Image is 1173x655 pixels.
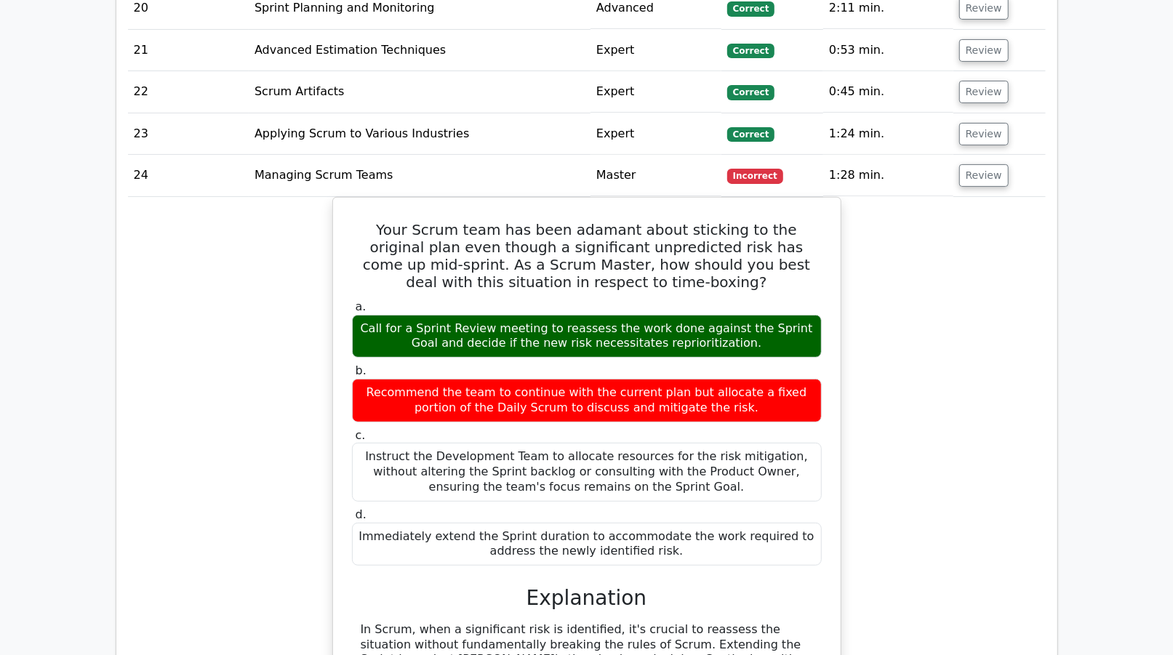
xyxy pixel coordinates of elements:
[128,30,249,71] td: 21
[823,71,953,113] td: 0:45 min.
[590,71,721,113] td: Expert
[823,30,953,71] td: 0:53 min.
[356,507,367,521] span: d.
[959,164,1009,187] button: Review
[128,71,249,113] td: 22
[590,30,721,71] td: Expert
[727,1,774,16] span: Correct
[727,127,774,142] span: Correct
[249,71,590,113] td: Scrum Artifacts
[128,155,249,196] td: 24
[249,30,590,71] td: Advanced Estimation Techniques
[352,523,822,566] div: Immediately extend the Sprint duration to accommodate the work required to address the newly iden...
[959,39,1009,62] button: Review
[356,428,366,442] span: c.
[727,44,774,58] span: Correct
[352,315,822,358] div: Call for a Sprint Review meeting to reassess the work done against the Sprint Goal and decide if ...
[727,85,774,100] span: Correct
[249,155,590,196] td: Managing Scrum Teams
[823,113,953,155] td: 1:24 min.
[351,221,823,291] h5: Your Scrum team has been adamant about sticking to the original plan even though a significant un...
[727,169,783,183] span: Incorrect
[352,443,822,501] div: Instruct the Development Team to allocate resources for the risk mitigation, without altering the...
[356,363,367,377] span: b.
[823,155,953,196] td: 1:28 min.
[352,379,822,422] div: Recommend the team to continue with the current plan but allocate a fixed portion of the Daily Sc...
[590,113,721,155] td: Expert
[590,155,721,196] td: Master
[959,123,1009,145] button: Review
[356,300,367,313] span: a.
[128,113,249,155] td: 23
[959,81,1009,103] button: Review
[249,113,590,155] td: Applying Scrum to Various Industries
[361,586,813,611] h3: Explanation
